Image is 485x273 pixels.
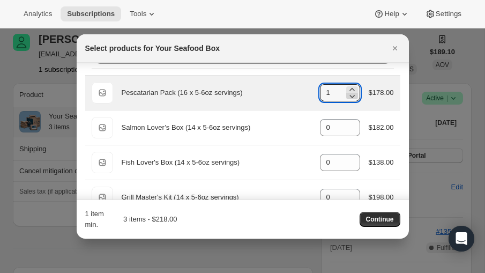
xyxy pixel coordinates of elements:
[130,10,146,18] span: Tools
[419,6,468,21] button: Settings
[17,6,58,21] button: Analytics
[367,6,416,21] button: Help
[113,214,177,225] div: 3 items - $218.00
[85,43,220,54] h2: Select products for Your Seafood Box
[122,157,311,168] div: Fish Lover's Box (14 x 5-6oz servings)
[123,6,163,21] button: Tools
[61,6,121,21] button: Subscriptions
[366,215,394,224] span: Continue
[369,122,394,133] div: $182.00
[122,122,311,133] div: Salmon Lover’s Box (14 x 5-6oz servings)
[67,10,115,18] span: Subscriptions
[122,87,311,98] div: Pescatarian Pack (16 x 5-6oz servings)
[436,10,461,18] span: Settings
[360,212,400,227] button: Continue
[85,209,109,230] div: 1 item min.
[387,41,402,56] button: Close
[369,87,394,98] div: $178.00
[384,10,399,18] span: Help
[449,226,474,252] div: Open Intercom Messenger
[122,192,311,203] div: Grill Master's Kit (14 x 5-6oz servings)
[24,10,52,18] span: Analytics
[369,157,394,168] div: $138.00
[369,192,394,203] div: $198.00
